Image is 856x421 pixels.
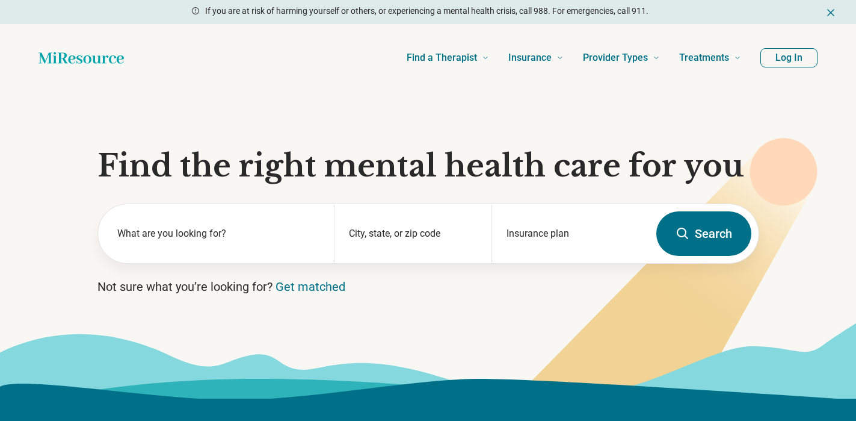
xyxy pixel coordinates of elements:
[97,278,759,295] p: Not sure what you’re looking for?
[679,34,741,82] a: Treatments
[825,5,837,19] button: Dismiss
[508,49,552,66] span: Insurance
[656,211,751,256] button: Search
[583,49,648,66] span: Provider Types
[117,226,320,241] label: What are you looking for?
[760,48,818,67] button: Log In
[407,34,489,82] a: Find a Therapist
[583,34,660,82] a: Provider Types
[97,148,759,184] h1: Find the right mental health care for you
[407,49,477,66] span: Find a Therapist
[679,49,729,66] span: Treatments
[508,34,564,82] a: Insurance
[38,46,124,70] a: Home page
[205,5,648,17] p: If you are at risk of harming yourself or others, or experiencing a mental health crisis, call 98...
[276,279,345,294] a: Get matched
